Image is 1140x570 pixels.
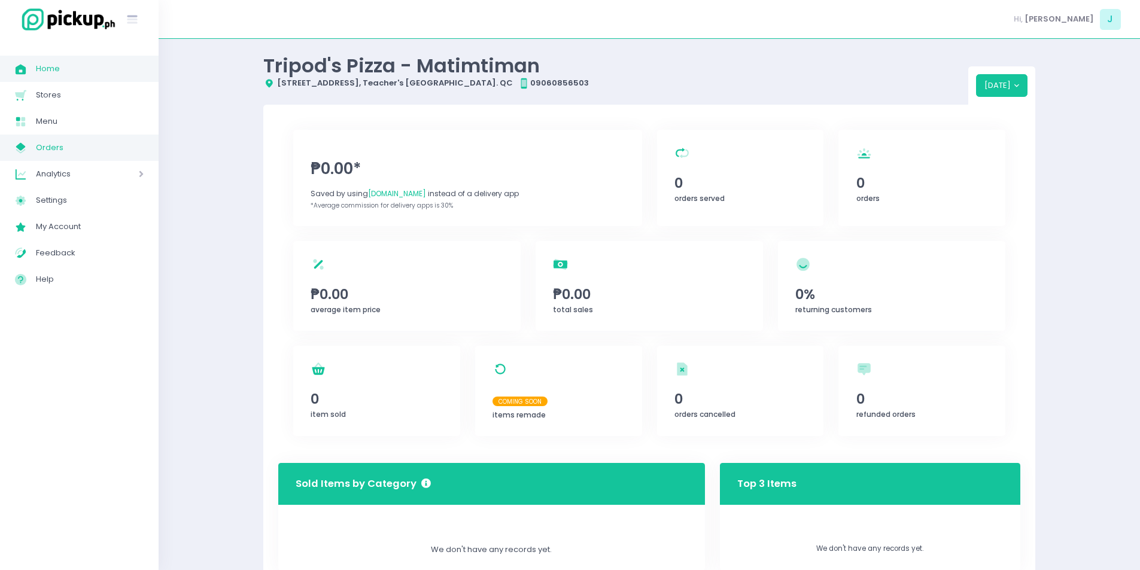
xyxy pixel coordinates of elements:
span: Analytics [36,166,105,182]
span: 0% [795,284,988,304]
div: [STREET_ADDRESS], Teacher's [GEOGRAPHIC_DATA]. QC 09060856503 [263,77,968,89]
span: orders served [674,193,725,203]
a: 0orders [838,130,1005,226]
span: *Average commission for delivery apps is 30% [311,201,453,210]
span: My Account [36,219,144,234]
a: 0item sold [293,346,460,436]
span: [DOMAIN_NAME] [368,188,426,199]
img: logo [15,7,117,32]
span: Coming Soon [493,397,548,406]
span: [PERSON_NAME] [1025,13,1094,25]
span: 0 [674,389,806,409]
span: total sales [553,304,593,315]
span: Home [36,61,144,77]
span: Feedback [36,245,144,261]
span: orders [856,193,880,203]
a: 0refunded orders [838,346,1005,436]
span: Stores [36,87,144,103]
a: 0%returning customers [778,241,1005,331]
span: item sold [311,409,346,419]
span: J [1100,9,1121,30]
h3: Top 3 Items [737,467,797,501]
span: 0 [856,173,988,193]
a: 0orders served [657,130,824,226]
div: Tripod's Pizza - Matimtiman [263,54,968,77]
span: 0 [856,389,988,409]
span: returning customers [795,304,872,315]
p: We don't have any records yet. [737,544,1003,554]
h3: Sold Items by Category [296,477,431,492]
span: orders cancelled [674,409,735,419]
span: 0 [674,173,806,193]
span: items remade [493,410,546,420]
span: ₱0.00* [311,157,624,181]
a: 0orders cancelled [657,346,824,436]
span: 0 [311,389,442,409]
span: Orders [36,140,144,156]
button: [DATE] [976,74,1028,97]
span: refunded orders [856,409,916,419]
a: ₱0.00total sales [536,241,763,331]
span: Help [36,272,144,287]
span: average item price [311,304,381,315]
div: Saved by using instead of a delivery app [311,188,624,199]
div: We don't have any records yet. [296,544,687,556]
span: Settings [36,193,144,208]
span: ₱0.00 [311,284,503,304]
span: ₱0.00 [553,284,746,304]
span: Hi, [1014,13,1023,25]
a: ₱0.00average item price [293,241,521,331]
span: Menu [36,114,144,129]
